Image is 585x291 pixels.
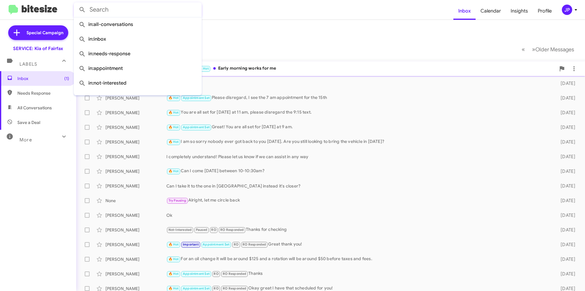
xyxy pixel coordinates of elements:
a: Inbox [453,2,476,20]
div: [DATE] [551,271,580,277]
button: JP [557,5,578,15]
div: [DATE] [551,95,580,101]
span: Paused [196,228,207,232]
div: [PERSON_NAME] [105,154,166,160]
div: [DATE] [551,242,580,248]
span: Labels [19,61,37,67]
div: [PERSON_NAME] [105,227,166,233]
div: [PERSON_NAME] [105,139,166,145]
span: in:inbox [79,32,197,46]
div: I am so sorry nobody ever got back to you [DATE]. Are you still looking to bring the vehicle in [... [166,138,551,145]
div: [DATE] [551,212,580,218]
div: [DATE] [551,80,580,86]
div: I completely understand! Please let us know if we can assist in any way [166,154,551,160]
span: RO Responded [220,228,244,232]
input: Search [74,2,202,17]
div: Ok [166,212,551,218]
span: 🔥 Hot [168,242,179,246]
div: Great thank you! [166,241,551,248]
span: 🔥 Hot [168,272,179,276]
span: 🔥 Hot [168,125,179,129]
div: [DATE] [551,198,580,204]
div: [PERSON_NAME] [105,183,166,189]
span: Inbox [17,75,69,82]
span: RO [214,286,218,290]
div: [PERSON_NAME] [105,256,166,262]
span: RO [234,242,239,246]
span: All Conversations [17,105,52,111]
span: in:sold-verified [79,90,197,105]
span: 🔥 Hot [168,286,179,290]
div: [PERSON_NAME] [105,212,166,218]
button: Next [528,43,578,56]
span: RO Responded [243,242,266,246]
span: 🔥 Hot [198,67,209,71]
span: Not-Interested [168,228,192,232]
span: RO Responded [223,286,246,290]
a: Insights [506,2,533,20]
span: Appointment Set [183,286,210,290]
span: (1) [64,75,69,82]
span: RO [214,272,218,276]
div: Great! You are all set for [DATE] at 9 am. [166,124,551,131]
a: Profile [533,2,557,20]
div: Thanks [166,270,551,277]
span: 🔥 Hot [168,96,179,100]
div: [PERSON_NAME] [105,168,166,174]
div: [DATE] [551,168,580,174]
span: in:not-interested [79,76,197,90]
div: [PERSON_NAME] [105,242,166,248]
span: Save a Deal [17,119,40,125]
div: Thanks for checking [166,226,551,233]
span: » [532,45,535,53]
div: [PERSON_NAME] [105,271,166,277]
div: Alright, let me circle back [166,197,551,204]
span: Needs Response [17,90,69,96]
nav: Page navigation example [518,43,578,56]
span: Appointment Set [203,242,229,246]
div: Can I take it to the one in [GEOGRAPHIC_DATA] instead it's closer? [166,183,551,189]
span: More [19,137,32,143]
div: For an oil change it will be around $125 and a rotation will be around $50 before taxes and fees. [166,256,551,263]
span: in:all-conversations [79,17,197,32]
div: [DATE] [551,183,580,189]
div: [DATE] [551,227,580,233]
span: RO Responded [223,272,246,276]
span: Appointment Set [183,96,210,100]
div: [DATE] [551,139,580,145]
div: [PERSON_NAME] [105,124,166,130]
a: Calendar [476,2,506,20]
div: JP [562,5,572,15]
span: 🔥 Hot [168,257,179,261]
div: None [105,198,166,204]
span: Appointment Set [183,125,210,129]
span: Try Pausing [168,198,186,202]
div: [DATE] [551,124,580,130]
div: [PERSON_NAME] [105,95,166,101]
div: Early morning works for me [166,65,556,72]
div: [DATE] [551,154,580,160]
div: Can I come [DATE] between 10-10:30am? [166,168,551,175]
span: RO [211,228,216,232]
div: [PERSON_NAME] [105,110,166,116]
span: Older Messages [535,46,574,53]
div: Please disregard, I see the 7 am appointment for the 15th [166,94,551,101]
span: 🔥 Hot [168,111,179,115]
span: « [522,45,525,53]
a: Special Campaign [8,25,68,40]
div: You are all set for [DATE] at 11 am, please disregard the 9:15 text. [166,109,551,116]
span: in:needs-response [79,46,197,61]
div: [DATE] [551,256,580,262]
button: Previous [518,43,529,56]
span: 🔥 Hot [168,169,179,173]
span: in:appointment [79,61,197,76]
span: Special Campaign [27,30,63,36]
div: [DATE] [551,110,580,116]
span: Important [183,242,199,246]
span: 🔥 Hot [168,140,179,144]
span: Appointment Set [183,272,210,276]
